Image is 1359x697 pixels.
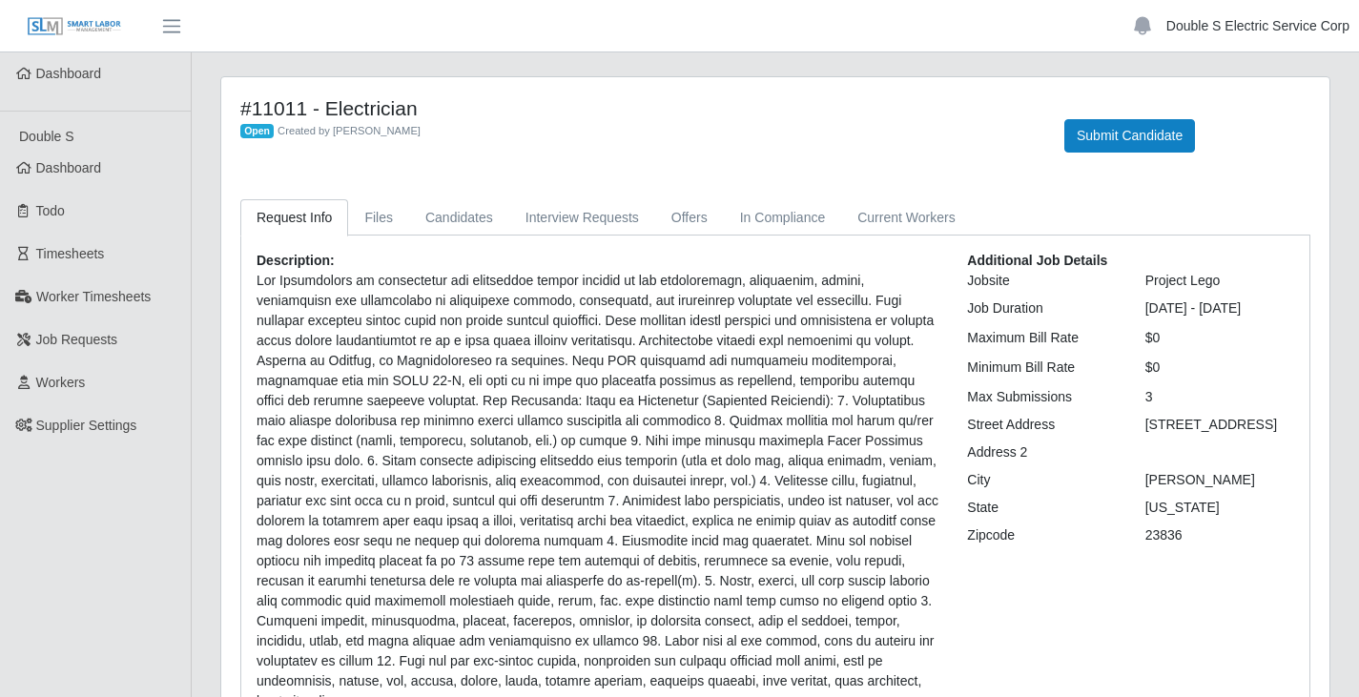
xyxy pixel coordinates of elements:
[36,66,102,81] span: Dashboard
[257,253,335,268] b: Description:
[953,328,1130,348] div: Maximum Bill Rate
[953,298,1130,318] div: Job Duration
[1131,387,1308,407] div: 3
[36,246,105,261] span: Timesheets
[953,415,1130,435] div: Street Address
[1131,525,1308,545] div: 23836
[509,199,655,236] a: Interview Requests
[1064,119,1195,153] button: Submit Candidate
[1166,16,1349,36] a: Double S Electric Service Corp
[841,199,971,236] a: Current Workers
[953,358,1130,378] div: Minimum Bill Rate
[36,289,151,304] span: Worker Timesheets
[240,124,274,139] span: Open
[1131,271,1308,291] div: Project Lego
[36,418,137,433] span: Supplier Settings
[953,387,1130,407] div: Max Submissions
[724,199,842,236] a: In Compliance
[1131,415,1308,435] div: [STREET_ADDRESS]
[655,199,724,236] a: Offers
[1131,328,1308,348] div: $0
[278,125,421,136] span: Created by [PERSON_NAME]
[240,96,1036,120] h4: #11011 - Electrician
[19,129,74,144] span: Double S
[409,199,509,236] a: Candidates
[1131,358,1308,378] div: $0
[1131,498,1308,518] div: [US_STATE]
[953,470,1130,490] div: City
[953,525,1130,545] div: Zipcode
[27,16,122,37] img: SLM Logo
[36,332,118,347] span: Job Requests
[36,375,86,390] span: Workers
[36,203,65,218] span: Todo
[967,253,1107,268] b: Additional Job Details
[953,442,1130,462] div: Address 2
[953,498,1130,518] div: State
[240,199,348,236] a: Request Info
[953,271,1130,291] div: Jobsite
[1131,298,1308,318] div: [DATE] - [DATE]
[1131,470,1308,490] div: [PERSON_NAME]
[348,199,409,236] a: Files
[36,160,102,175] span: Dashboard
